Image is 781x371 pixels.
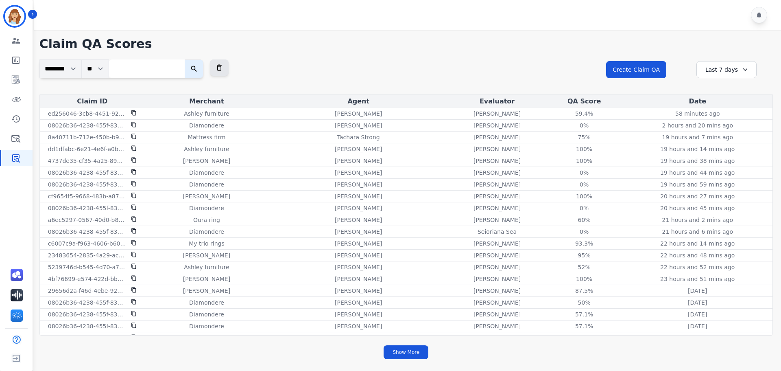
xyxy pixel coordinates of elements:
p: 4737de35-cf35-4a25-898c-0d8025ca9174 [48,157,126,165]
p: [PERSON_NAME] [473,110,521,118]
p: [PERSON_NAME] [335,169,382,177]
p: [PERSON_NAME] [473,310,521,318]
p: 19 hours and 44 mins ago [660,169,735,177]
p: [PERSON_NAME] [335,216,382,224]
div: Evaluator [450,97,544,106]
p: 22 hours and 48 mins ago [660,251,735,259]
p: [DATE] [688,287,707,295]
div: Claim ID [41,97,143,106]
div: 50% [566,299,602,307]
p: 22 hours and 52 mins ago [660,263,735,271]
div: Merchant [146,97,267,106]
p: [PERSON_NAME] [335,299,382,307]
p: 23 hours and 51 mins ago [660,275,735,283]
p: [DATE] [688,310,707,318]
p: 2 hours and 20 mins ago [662,121,733,130]
p: My trio rings [189,239,225,248]
div: 87.5% [566,334,602,342]
div: 93.3% [566,239,602,248]
p: Oura ring [193,216,220,224]
p: [PERSON_NAME] [473,263,521,271]
p: 4bf76699-e574-422d-bb23-a9634ba82540 [48,275,126,283]
p: Diamondere [189,169,224,177]
p: 21 hours and 6 mins ago [662,228,733,236]
p: Ashley furniture [184,110,229,118]
div: 60% [566,216,602,224]
div: 95% [566,251,602,259]
p: [PERSON_NAME] [335,287,382,295]
p: [PERSON_NAME] [473,145,521,153]
p: Diamondere [189,228,224,236]
button: Create Claim QA [606,61,666,78]
p: [PERSON_NAME] [473,216,521,224]
button: Show More [384,345,428,359]
p: 19 hours and 7 mins ago [662,133,733,141]
p: 08026b36-4238-455f-832e-bcdcc263af9a [48,228,126,236]
p: [PERSON_NAME] [473,192,521,200]
p: [PERSON_NAME] [335,239,382,248]
p: [DATE] [688,322,707,330]
div: 0% [566,228,602,236]
p: 20 hours and 27 mins ago [660,192,735,200]
div: Last 7 days [696,61,757,78]
p: [PERSON_NAME] [473,287,521,295]
div: QA Score [548,97,621,106]
p: 21 hours and 2 mins ago [662,216,733,224]
div: 0% [566,204,602,212]
div: 52% [566,263,602,271]
p: Diamondere [189,310,224,318]
p: Diamondere [189,204,224,212]
div: 100% [566,145,602,153]
p: Tachara Strong [337,133,380,141]
div: 100% [566,275,602,283]
p: 08026b36-4238-455f-832e-bcdcc263af9a [48,204,126,212]
p: [PERSON_NAME] [335,334,382,342]
p: [PERSON_NAME] [473,239,521,248]
p: ed256046-3cb8-4451-9222-f3cb19bcf51e [48,110,126,118]
p: [PERSON_NAME] [335,263,382,271]
p: [PERSON_NAME] [473,180,521,189]
p: 23483654-2835-4a29-aca0-4e10f1d63222 [48,251,126,259]
p: Diamondere [189,299,224,307]
div: 100% [566,157,602,165]
p: 19 hours and 14 mins ago [660,145,735,153]
p: dd1dfabc-6e21-4e6f-a0bd-137011f4ed52 [48,145,126,153]
p: 29656d2a-f46d-4ebe-92c1-8f521f24d260 [48,287,126,295]
div: 57.1% [566,322,602,330]
p: Ashley furniture [184,334,229,342]
p: 08026b36-4238-455f-832e-bcdcc263af9a [48,180,126,189]
div: 0% [566,180,602,189]
p: 19 hours and 59 mins ago [660,180,735,189]
p: Mattress firm [188,133,226,141]
p: [PERSON_NAME] [335,322,382,330]
p: 08026b36-4238-455f-832e-bcdcc263af9a [48,299,126,307]
p: Ashley furniture [184,145,229,153]
div: 59.4% [566,110,602,118]
p: [PERSON_NAME] [473,121,521,130]
p: [PERSON_NAME] [335,275,382,283]
p: [PERSON_NAME] [473,322,521,330]
p: a6ec5297-0567-40d0-b81f-8e59e01dd74e [48,216,126,224]
p: 08026b36-4238-455f-832e-bcdcc263af9a [48,310,126,318]
div: 100% [566,192,602,200]
p: [PERSON_NAME] [335,121,382,130]
p: cf9654f5-9668-483b-a876-e0006aa8fbce [48,192,126,200]
div: 75% [566,133,602,141]
div: Agent [270,97,447,106]
img: Bordered avatar [5,7,24,26]
div: 0% [566,121,602,130]
p: Diamondere [189,322,224,330]
p: 8a40711b-712e-450b-b982-5f8aa72817fc [48,133,126,141]
p: [DATE] [688,334,707,342]
p: 58 minutes ago [675,110,720,118]
p: 5239746d-b545-4d70-a792-44f3b37551fd [48,263,126,271]
p: 08026b36-4238-455f-832e-bcdcc263af9a [48,169,126,177]
p: 20 hours and 45 mins ago [660,204,735,212]
p: [PERSON_NAME] [473,157,521,165]
p: [PERSON_NAME] [335,180,382,189]
p: [PERSON_NAME] [183,287,230,295]
p: [PERSON_NAME] [183,251,230,259]
p: [PERSON_NAME] [473,251,521,259]
p: [PERSON_NAME] [335,204,382,212]
p: [PERSON_NAME] [473,334,521,342]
